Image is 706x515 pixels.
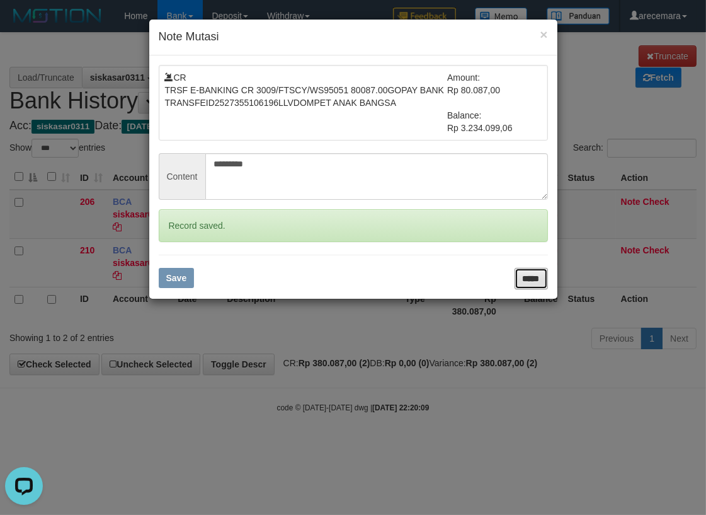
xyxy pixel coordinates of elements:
td: Amount: Rp 80.087,00 Balance: Rp 3.234.099,06 [447,71,542,134]
span: Content [159,153,205,200]
h4: Note Mutasi [159,29,548,45]
button: Save [159,268,195,288]
span: Save [166,273,187,283]
td: CR TRSF E-BANKING CR 3009/FTSCY/WS95051 80087.00GOPAY BANK TRANSFEID2527355106196LLVDOMPET ANAK B... [165,71,448,134]
button: × [540,28,547,41]
button: Open LiveChat chat widget [5,5,43,43]
div: Record saved. [159,209,548,242]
